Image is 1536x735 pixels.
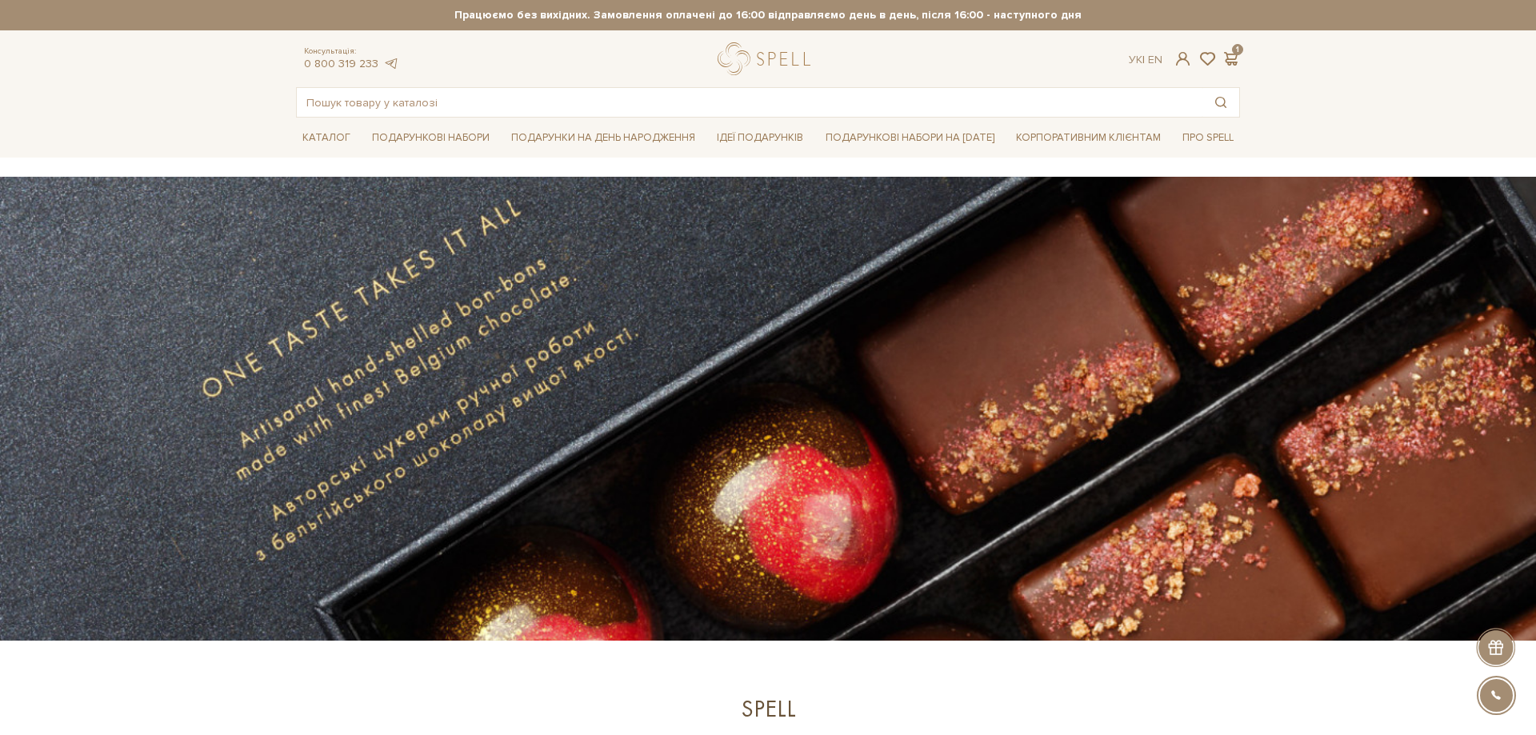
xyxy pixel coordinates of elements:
[296,126,357,150] a: Каталог
[1148,53,1162,66] a: En
[297,88,1202,117] input: Пошук товару у каталозі
[382,57,398,70] a: telegram
[304,57,378,70] a: 0 800 319 233
[1176,126,1240,150] a: Про Spell
[1142,53,1145,66] span: |
[1010,124,1167,151] a: Корпоративним клієнтам
[819,124,1001,151] a: Подарункові набори на [DATE]
[1129,53,1162,67] div: Ук
[718,42,818,75] a: logo
[366,126,496,150] a: Подарункові набори
[1202,88,1239,117] button: Пошук товару у каталозі
[505,126,702,150] a: Подарунки на День народження
[710,126,810,150] a: Ідеї подарунків
[296,8,1240,22] strong: Працюємо без вихідних. Замовлення оплачені до 16:00 відправляємо день в день, після 16:00 - насту...
[304,46,398,57] span: Консультація:
[400,693,1136,725] div: Spell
